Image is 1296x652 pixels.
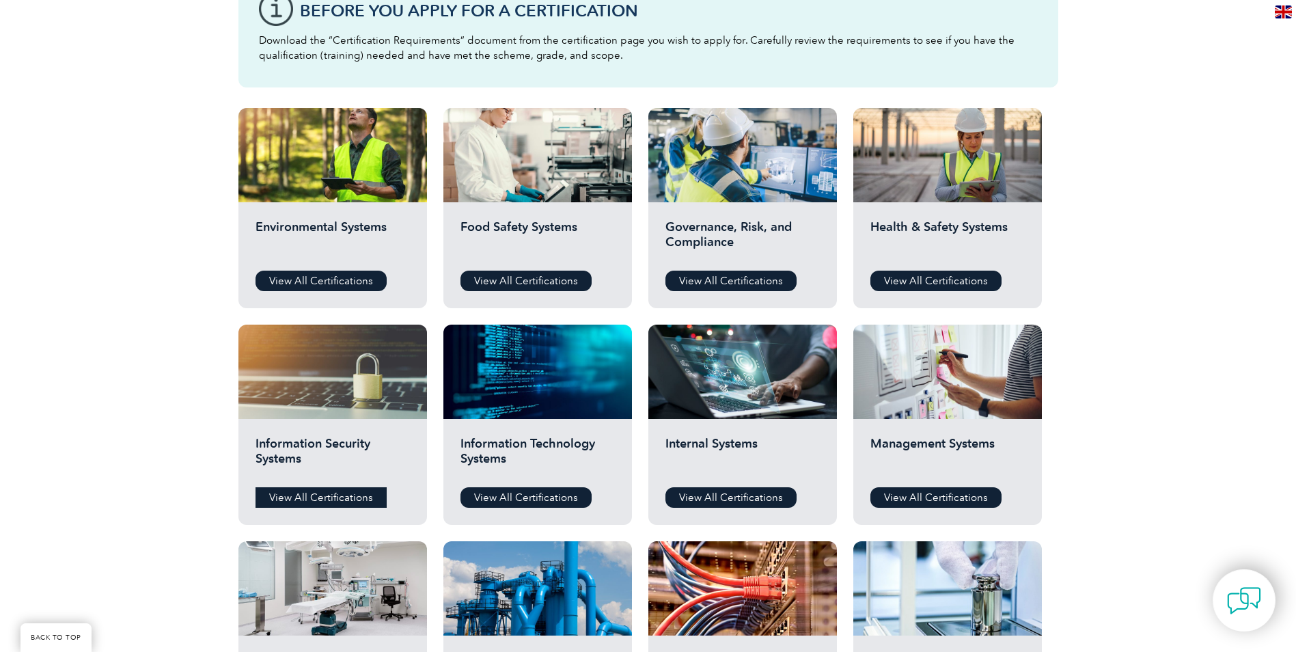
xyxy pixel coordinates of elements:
[460,219,615,260] h2: Food Safety Systems
[256,219,410,260] h2: Environmental Systems
[300,2,1038,19] h3: Before You Apply For a Certification
[665,487,797,508] a: View All Certifications
[870,219,1025,260] h2: Health & Safety Systems
[256,436,410,477] h2: Information Security Systems
[256,271,387,291] a: View All Certifications
[870,436,1025,477] h2: Management Systems
[1227,584,1261,618] img: contact-chat.png
[460,487,592,508] a: View All Certifications
[1275,5,1292,18] img: en
[256,487,387,508] a: View All Certifications
[870,271,1002,291] a: View All Certifications
[20,623,92,652] a: BACK TO TOP
[665,436,820,477] h2: Internal Systems
[665,271,797,291] a: View All Certifications
[259,33,1038,63] p: Download the “Certification Requirements” document from the certification page you wish to apply ...
[460,271,592,291] a: View All Certifications
[665,219,820,260] h2: Governance, Risk, and Compliance
[870,487,1002,508] a: View All Certifications
[460,436,615,477] h2: Information Technology Systems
